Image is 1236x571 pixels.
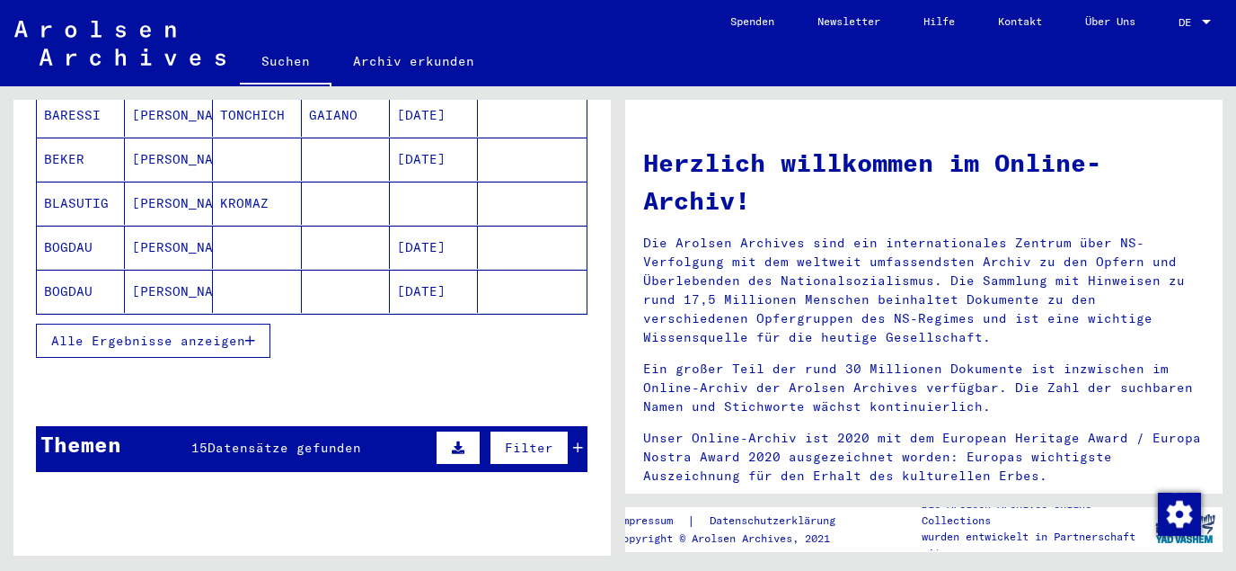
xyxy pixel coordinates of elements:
mat-cell: [DATE] [390,226,478,269]
p: Ein großer Teil der rund 30 Millionen Dokumente ist inzwischen im Online-Archiv der Arolsen Archi... [643,360,1205,416]
mat-cell: [PERSON_NAME] [125,182,213,225]
mat-cell: [PERSON_NAME] [125,226,213,269]
mat-cell: BOGDAU [37,270,125,313]
mat-cell: [DATE] [390,138,478,181]
mat-cell: TONCHICH [213,94,301,137]
img: Zustimmung ändern [1158,493,1201,536]
mat-cell: BEKER [37,138,125,181]
p: Copyright © Arolsen Archives, 2021 [616,531,857,547]
mat-cell: [PERSON_NAME] [125,138,213,181]
a: Datenschutzerklärung [695,512,857,531]
img: Arolsen_neg.svg [14,21,225,66]
mat-cell: GAIANO [302,94,390,137]
a: Suchen [240,40,331,86]
img: yv_logo.png [1152,506,1219,551]
mat-cell: [DATE] [390,94,478,137]
div: | [616,512,857,531]
button: Alle Ergebnisse anzeigen [36,324,270,358]
h1: Herzlich willkommen im Online-Archiv! [643,144,1205,219]
p: Die Arolsen Archives Online-Collections [922,496,1148,529]
span: Filter [505,440,553,456]
a: Archiv erkunden [331,40,496,83]
mat-cell: BARESSI [37,94,125,137]
span: Datensätze gefunden [207,440,361,456]
mat-cell: KROMAZ [213,182,301,225]
p: Die Arolsen Archives sind ein internationales Zentrum über NS-Verfolgung mit dem weltweit umfasse... [643,234,1205,347]
mat-cell: [PERSON_NAME] [125,94,213,137]
mat-cell: BLASUTIG [37,182,125,225]
span: 15 [191,440,207,456]
div: Themen [40,428,121,460]
mat-cell: [PERSON_NAME] [125,270,213,313]
a: Impressum [616,512,687,531]
mat-cell: BOGDAU [37,226,125,269]
p: wurden entwickelt in Partnerschaft mit [922,529,1148,561]
span: Alle Ergebnisse anzeigen [51,333,245,349]
mat-cell: [DATE] [390,270,478,313]
span: DE [1179,16,1198,29]
button: Filter [490,431,569,465]
p: Unser Online-Archiv ist 2020 mit dem European Heritage Award / Europa Nostra Award 2020 ausgezeic... [643,429,1205,486]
